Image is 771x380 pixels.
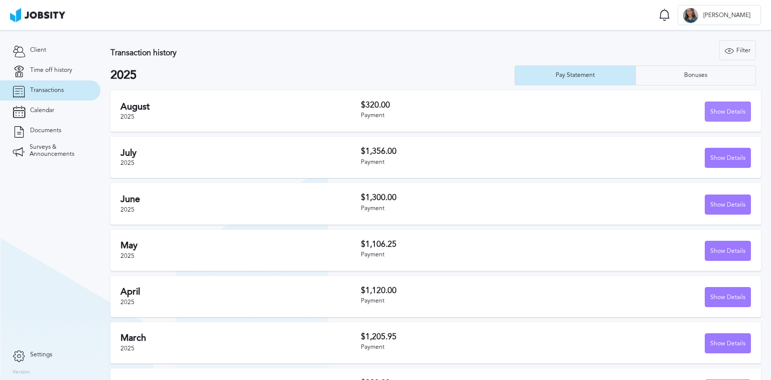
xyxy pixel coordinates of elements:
h3: $1,106.25 [361,240,556,249]
img: ab4bad089aa723f57921c736e9817d99.png [10,8,65,22]
div: Bonuses [679,72,712,79]
div: Show Details [705,102,750,122]
div: Payment [361,159,556,166]
h2: March [120,333,361,343]
button: Filter [719,40,756,60]
span: 2025 [120,252,135,259]
button: Show Details [705,102,751,122]
span: [PERSON_NAME] [698,12,755,19]
div: Show Details [705,241,750,261]
h2: August [120,102,361,112]
div: Payment [361,112,556,119]
button: Show Details [705,241,751,261]
div: Show Details [705,334,750,354]
span: 2025 [120,113,135,120]
h3: $320.00 [361,101,556,110]
button: Show Details [705,287,751,307]
span: Transactions [30,87,64,94]
span: 2025 [120,345,135,352]
h3: Transaction history [110,48,463,57]
span: Documents [30,127,61,134]
div: Show Details [705,288,750,308]
button: Show Details [705,148,751,168]
h3: $1,120.00 [361,286,556,295]
h3: $1,356.00 [361,147,556,156]
span: 2025 [120,299,135,306]
div: Payment [361,298,556,305]
div: R [683,8,698,23]
span: Settings [30,351,52,358]
div: Show Details [705,148,750,168]
div: Pay Statement [551,72,600,79]
button: Show Details [705,195,751,215]
button: Pay Statement [515,65,635,85]
div: Show Details [705,195,750,215]
span: Calendar [30,107,54,114]
h2: May [120,240,361,251]
div: Filter [720,41,755,61]
div: Payment [361,205,556,212]
button: R[PERSON_NAME] [678,5,761,25]
span: Client [30,47,46,54]
h2: 2025 [110,68,515,82]
h2: April [120,287,361,297]
h3: $1,300.00 [361,193,556,202]
span: Time off history [30,67,72,74]
h2: July [120,148,361,158]
span: Surveys & Announcements [30,144,88,158]
h3: $1,205.95 [361,332,556,341]
div: Payment [361,344,556,351]
span: 2025 [120,206,135,213]
button: Show Details [705,333,751,353]
label: Version: [13,369,31,375]
h2: June [120,194,361,205]
button: Bonuses [635,65,756,85]
span: 2025 [120,159,135,166]
div: Payment [361,251,556,258]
